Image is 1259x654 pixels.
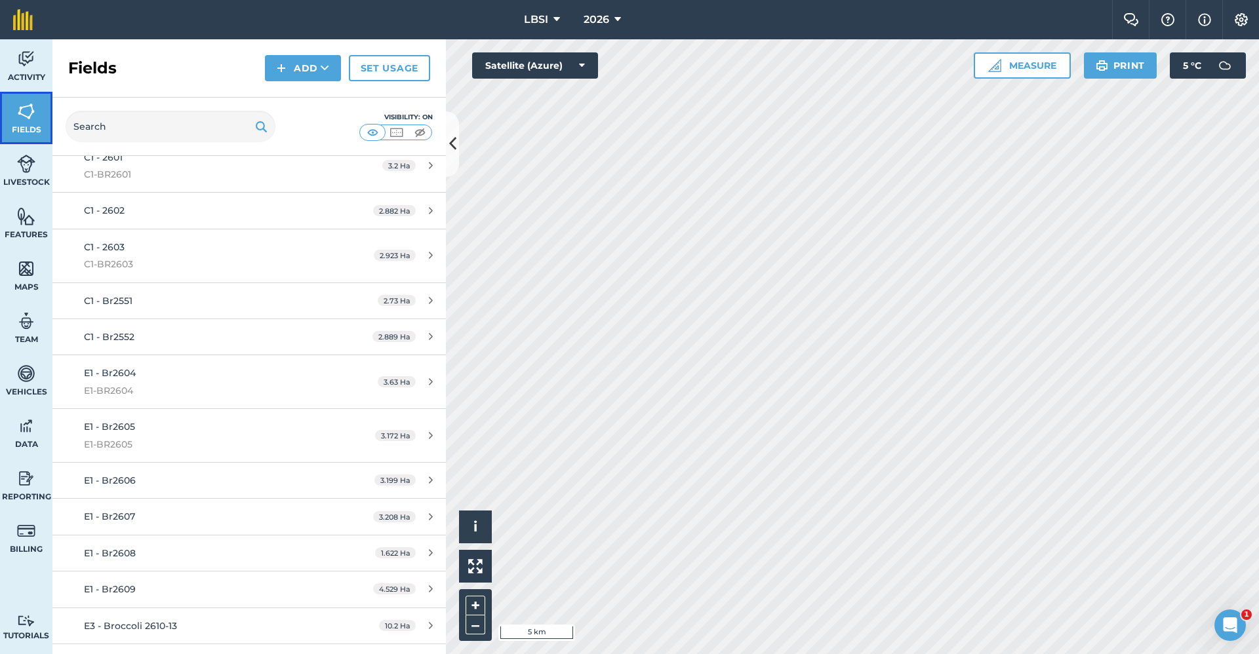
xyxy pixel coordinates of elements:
[277,60,286,76] img: svg+xml;base64,PHN2ZyB4bWxucz0iaHR0cDovL3d3dy53My5vcmcvMjAwMC9zdmciIHdpZHRoPSIxNCIgaGVpZ2h0PSIyNC...
[466,596,485,615] button: +
[412,126,428,139] img: svg+xml;base64,PHN2ZyB4bWxucz0iaHR0cDovL3d3dy53My5vcmcvMjAwMC9zdmciIHdpZHRoPSI1MCIgaGVpZ2h0PSI0MC...
[265,55,341,81] button: Add
[84,421,135,433] span: E1 - Br2605
[17,521,35,541] img: svg+xml;base64,PD94bWwgdmVyc2lvbj0iMS4wIiBlbmNvZGluZz0idXRmLTgiPz4KPCEtLSBHZW5lcmF0b3I6IEFkb2JlIE...
[52,535,446,571] a: E1 - Br26081.622 Ha
[17,49,35,69] img: svg+xml;base64,PD94bWwgdmVyc2lvbj0iMS4wIiBlbmNvZGluZz0idXRmLTgiPz4KPCEtLSBHZW5lcmF0b3I6IEFkb2JlIE...
[17,416,35,436] img: svg+xml;base64,PD94bWwgdmVyc2lvbj0iMS4wIiBlbmNvZGluZz0idXRmLTgiPz4KPCEtLSBHZW5lcmF0b3I6IEFkb2JlIE...
[52,283,446,318] a: C1 - Br25512.73 Ha
[372,331,416,342] span: 2.889 Ha
[388,126,405,139] img: svg+xml;base64,PHN2ZyB4bWxucz0iaHR0cDovL3d3dy53My5vcmcvMjAwMC9zdmciIHdpZHRoPSI1MCIgaGVpZ2h0PSI0MC...
[84,367,136,379] span: E1 - Br2604
[84,510,135,522] span: E1 - Br2607
[374,250,416,261] span: 2.923 Ha
[84,241,125,253] span: C1 - 2603
[466,615,485,634] button: –
[472,52,598,79] button: Satellite (Azure)
[379,620,416,631] span: 10.2 Ha
[84,204,125,216] span: C1 - 2602
[468,559,483,573] img: Four arrows, one pointing top left, one top right, one bottom right and the last bottom left
[974,52,1071,79] button: Measure
[382,160,416,171] span: 3.2 Ha
[84,583,136,595] span: E1 - Br2609
[13,9,33,30] img: fieldmargin Logo
[52,229,446,282] a: C1 - 2603C1-BR26032.923 Ha
[52,319,446,355] a: C1 - Br25522.889 Ha
[68,58,117,79] h2: Fields
[17,469,35,488] img: svg+xml;base64,PD94bWwgdmVyc2lvbj0iMS4wIiBlbmNvZGluZz0idXRmLTgiPz4KPCEtLSBHZW5lcmF0b3I6IEFkb2JlIE...
[359,112,433,123] div: Visibility: On
[17,206,35,226] img: svg+xml;base64,PHN2ZyB4bWxucz0iaHR0cDovL3d3dy53My5vcmcvMjAwMC9zdmciIHdpZHRoPSI1NiIgaGVpZ2h0PSI2MC...
[84,257,330,271] span: C1-BR2603
[17,311,35,331] img: svg+xml;base64,PD94bWwgdmVyc2lvbj0iMS4wIiBlbmNvZGluZz0idXRmLTgiPz4KPCEtLSBHZW5lcmF0b3I6IEFkb2JlIE...
[375,430,416,441] span: 3.172 Ha
[373,511,416,522] span: 3.208 Ha
[524,12,548,28] span: LBSI
[52,463,446,498] a: E1 - Br26063.199 Ha
[17,154,35,174] img: svg+xml;base64,PD94bWwgdmVyc2lvbj0iMS4wIiBlbmNvZGluZz0idXRmLTgiPz4KPCEtLSBHZW5lcmF0b3I6IEFkb2JlIE...
[84,620,177,632] span: E3 - Broccoli 2610-13
[84,295,132,307] span: C1 - Br2551
[1170,52,1246,79] button: 5 °C
[84,474,136,486] span: E1 - Br2606
[52,608,446,644] a: E3 - Broccoli 2610-1310.2 Ha
[373,583,416,594] span: 4.529 Ha
[1160,13,1176,26] img: A question mark icon
[84,331,134,343] span: C1 - Br2552
[378,295,416,306] span: 2.73 Ha
[17,259,35,279] img: svg+xml;base64,PHN2ZyB4bWxucz0iaHR0cDovL3d3dy53My5vcmcvMjAwMC9zdmciIHdpZHRoPSI1NiIgaGVpZ2h0PSI2MC...
[473,518,477,535] span: i
[52,355,446,408] a: E1 - Br2604E1-BR26043.63 Ha
[988,59,1001,72] img: Ruler icon
[84,437,330,452] span: E1-BR2605
[375,547,416,558] span: 1.622 Ha
[1198,12,1211,28] img: svg+xml;base64,PHN2ZyB4bWxucz0iaHR0cDovL3d3dy53My5vcmcvMjAwMC9zdmciIHdpZHRoPSIxNyIgaGVpZ2h0PSIxNy...
[84,167,330,182] span: C1-BR2601
[17,102,35,121] img: svg+xml;base64,PHN2ZyB4bWxucz0iaHR0cDovL3d3dy53My5vcmcvMjAwMC9zdmciIHdpZHRoPSI1NiIgaGVpZ2h0PSI2MC...
[1084,52,1157,79] button: Print
[84,151,123,163] span: C1 - 2601
[84,383,330,398] span: E1-BR2604
[52,409,446,462] a: E1 - Br2605E1-BR26053.172 Ha
[1183,52,1201,79] span: 5 ° C
[52,499,446,534] a: E1 - Br26073.208 Ha
[1096,58,1108,73] img: svg+xml;base64,PHN2ZyB4bWxucz0iaHR0cDovL3d3dy53My5vcmcvMjAwMC9zdmciIHdpZHRoPSIxOSIgaGVpZ2h0PSIyNC...
[1233,13,1249,26] img: A cog icon
[459,510,492,543] button: i
[52,140,446,193] a: C1 - 2601C1-BR26013.2 Ha
[373,205,416,216] span: 2.882 Ha
[349,55,430,81] a: Set usage
[84,547,136,559] span: E1 - Br2608
[17,615,35,627] img: svg+xml;base64,PD94bWwgdmVyc2lvbj0iMS4wIiBlbmNvZGluZz0idXRmLTgiPz4KPCEtLSBHZW5lcmF0b3I6IEFkb2JlIE...
[374,474,416,486] span: 3.199 Ha
[378,376,416,387] span: 3.63 Ha
[52,571,446,607] a: E1 - Br26094.529 Ha
[1123,13,1139,26] img: Two speech bubbles overlapping with the left bubble in the forefront
[52,193,446,228] a: C1 - 26022.882 Ha
[1212,52,1238,79] img: svg+xml;base64,PD94bWwgdmVyc2lvbj0iMS4wIiBlbmNvZGluZz0idXRmLTgiPz4KPCEtLSBHZW5lcmF0b3I6IEFkb2JlIE...
[66,111,275,142] input: Search
[365,126,381,139] img: svg+xml;base64,PHN2ZyB4bWxucz0iaHR0cDovL3d3dy53My5vcmcvMjAwMC9zdmciIHdpZHRoPSI1MCIgaGVpZ2h0PSI0MC...
[584,12,609,28] span: 2026
[1214,609,1246,641] iframe: Intercom live chat
[1241,609,1252,620] span: 1
[255,119,268,134] img: svg+xml;base64,PHN2ZyB4bWxucz0iaHR0cDovL3d3dy53My5vcmcvMjAwMC9zdmciIHdpZHRoPSIxOSIgaGVpZ2h0PSIyNC...
[17,364,35,383] img: svg+xml;base64,PD94bWwgdmVyc2lvbj0iMS4wIiBlbmNvZGluZz0idXRmLTgiPz4KPCEtLSBHZW5lcmF0b3I6IEFkb2JlIE...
